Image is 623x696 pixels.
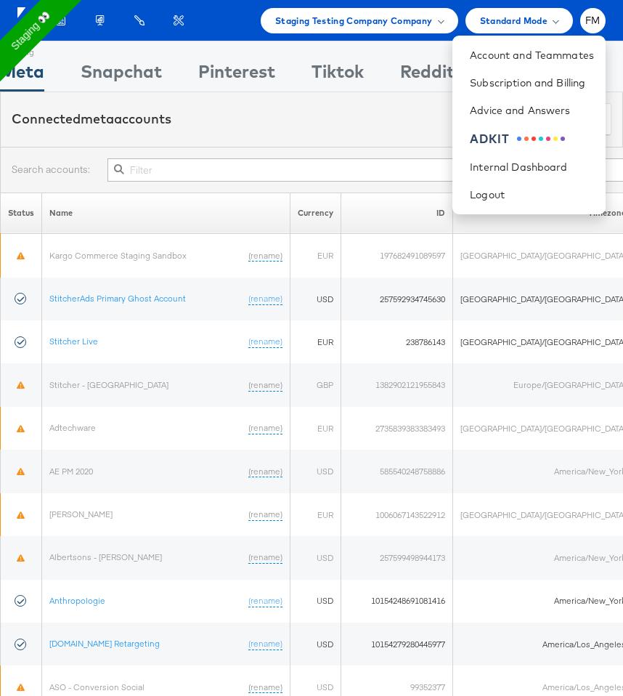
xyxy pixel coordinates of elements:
[470,76,594,90] a: Subscription and Billing
[480,13,547,28] span: Standard Mode
[49,509,113,519] a: [PERSON_NAME]
[311,59,364,92] div: Tiktok
[341,580,453,623] td: 10154248691081416
[585,16,600,25] span: FM
[49,681,144,692] a: ASO - Conversion Social
[248,293,282,305] a: (rename)
[341,193,453,234] th: ID
[290,193,341,234] th: Currency
[341,450,453,493] td: 585540248758886
[290,407,341,450] td: EUR
[341,623,453,665] td: 10154279280445977
[81,59,162,92] div: Snapchat
[49,422,96,433] a: Adtechware
[1,193,42,234] th: Status
[290,363,341,406] td: GBP
[470,187,594,202] a: Logout
[290,320,341,363] td: EUR
[248,250,282,262] a: (rename)
[275,13,433,28] span: Staging Testing Company Company
[248,595,282,607] a: (rename)
[248,681,282,694] a: (rename)
[49,466,93,477] a: AE PM 2020
[290,580,341,623] td: USD
[49,638,160,649] a: [DOMAIN_NAME] Retargeting
[248,466,282,478] a: (rename)
[470,48,594,62] a: Account and Teammates
[470,160,594,174] a: Internal Dashboard
[248,638,282,650] a: (rename)
[248,336,282,348] a: (rename)
[49,293,186,304] a: StitcherAds Primary Ghost Account
[248,551,282,564] a: (rename)
[198,59,275,92] div: Pinterest
[341,407,453,450] td: 2735839383383493
[470,103,594,118] a: Advice and Answers
[42,193,290,234] th: Name
[400,59,455,92] div: Reddit
[470,131,594,147] a: ADKIT
[290,278,341,320] td: USD
[248,422,282,434] a: (rename)
[49,595,105,606] a: Anthropologie
[290,623,341,665] td: USD
[49,250,187,261] a: Kargo Commerce Staging Sandbox
[341,320,453,363] td: 238786143
[290,536,341,579] td: USD
[248,509,282,521] a: (rename)
[12,110,171,129] div: Connected accounts
[290,234,341,278] td: EUR
[248,379,282,392] a: (rename)
[290,493,341,536] td: EUR
[341,493,453,536] td: 1006067143522912
[49,379,168,390] a: Stitcher - [GEOGRAPHIC_DATA]
[341,536,453,579] td: 257599498944173
[341,278,453,320] td: 257592934745630
[81,110,114,127] span: meta
[49,336,98,347] a: Stitcher Live
[290,450,341,493] td: USD
[470,131,510,147] div: ADKIT
[341,234,453,278] td: 197682491089597
[341,363,453,406] td: 1382902121955843
[49,551,162,562] a: Albertsons - [PERSON_NAME]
